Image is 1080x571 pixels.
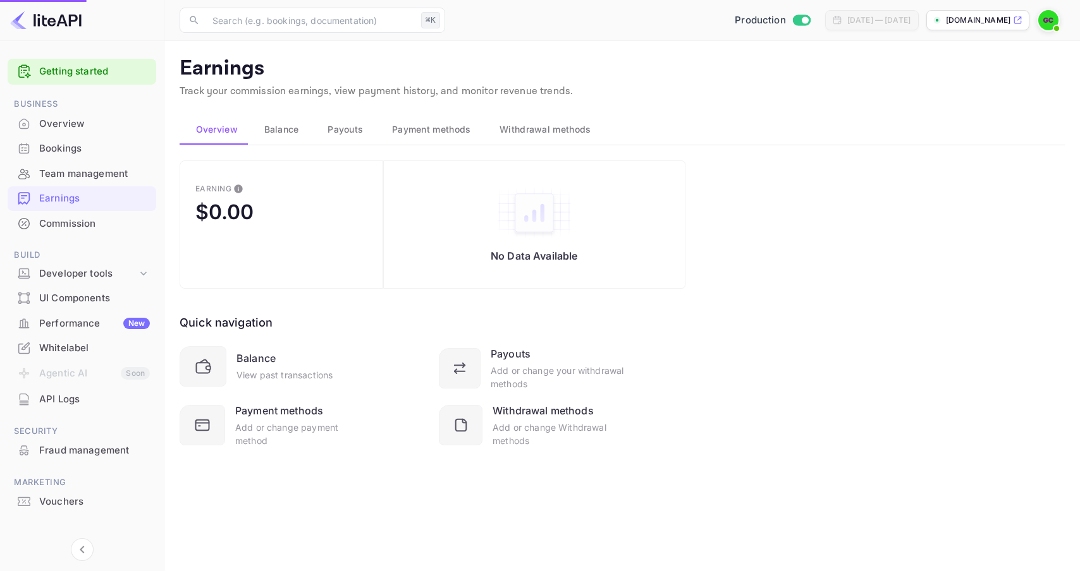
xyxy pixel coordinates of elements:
[180,114,1065,145] div: scrollable auto tabs example
[500,122,591,137] span: Withdrawal methods
[493,421,625,447] div: Add or change Withdrawal methods
[730,13,815,28] div: Switch to Sandbox mode
[196,122,238,137] span: Overview
[10,10,82,30] img: LiteAPI logo
[8,336,156,359] a: Whitelabel
[8,286,156,310] a: UI Components
[8,311,156,336] div: PerformanceNew
[8,97,156,111] span: Business
[39,64,150,79] a: Getting started
[123,318,150,329] div: New
[8,311,156,335] a: PerformanceNew
[496,186,572,239] img: empty-state-table2.svg
[8,263,156,285] div: Developer tools
[39,495,150,509] div: Vouchers
[236,351,276,366] div: Balance
[39,443,150,458] div: Fraud management
[71,538,94,561] button: Collapse navigation
[847,15,911,26] div: [DATE] — [DATE]
[8,112,156,136] div: Overview
[8,136,156,160] a: Bookings
[39,291,150,306] div: UI Components
[8,162,156,185] a: Team management
[264,122,299,137] span: Balance
[8,59,156,85] div: Getting started
[8,248,156,262] span: Build
[8,387,156,412] div: API Logs
[8,212,156,235] a: Commission
[8,286,156,311] div: UI Components
[493,403,594,418] div: Withdrawal methods
[491,364,625,390] div: Add or change your withdrawal methods
[180,84,1065,99] p: Track your commission earnings, view payment history, and monitor revenue trends.
[236,368,333,382] div: View past transactions
[39,117,150,131] div: Overview
[8,186,156,210] a: Earnings
[39,341,150,356] div: Whitelabel
[491,249,578,262] p: No Data Available
[180,56,1065,81] p: Earnings
[235,421,365,447] div: Add or change payment method
[205,8,416,33] input: Search (e.g. bookings, documentation)
[1038,10,1059,30] img: Gian Caprini
[8,490,156,514] div: Vouchers
[421,12,440,28] div: ⌘K
[392,122,471,137] span: Payment methods
[946,15,1010,26] p: [DOMAIN_NAME]
[195,184,231,193] div: Earning
[8,112,156,135] a: Overview
[180,314,273,331] div: Quick navigation
[39,191,150,206] div: Earnings
[8,490,156,513] a: Vouchers
[8,387,156,411] a: API Logs
[39,141,150,156] div: Bookings
[180,160,383,289] button: EarningThis is the amount of confirmed commission that will be paid to you on the next scheduled ...
[195,200,254,224] div: $0.00
[8,212,156,236] div: Commission
[8,162,156,186] div: Team management
[228,179,249,199] button: This is the amount of confirmed commission that will be paid to you on the next scheduled deposit
[491,346,531,361] div: Payouts
[328,122,363,137] span: Payouts
[8,336,156,361] div: Whitelabel
[8,136,156,161] div: Bookings
[8,424,156,438] span: Security
[39,217,150,231] div: Commission
[8,476,156,490] span: Marketing
[8,438,156,462] a: Fraud management
[735,13,786,28] span: Production
[8,186,156,211] div: Earnings
[235,403,323,418] div: Payment methods
[8,438,156,463] div: Fraud management
[39,392,150,407] div: API Logs
[39,267,137,281] div: Developer tools
[39,316,150,331] div: Performance
[39,167,150,181] div: Team management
